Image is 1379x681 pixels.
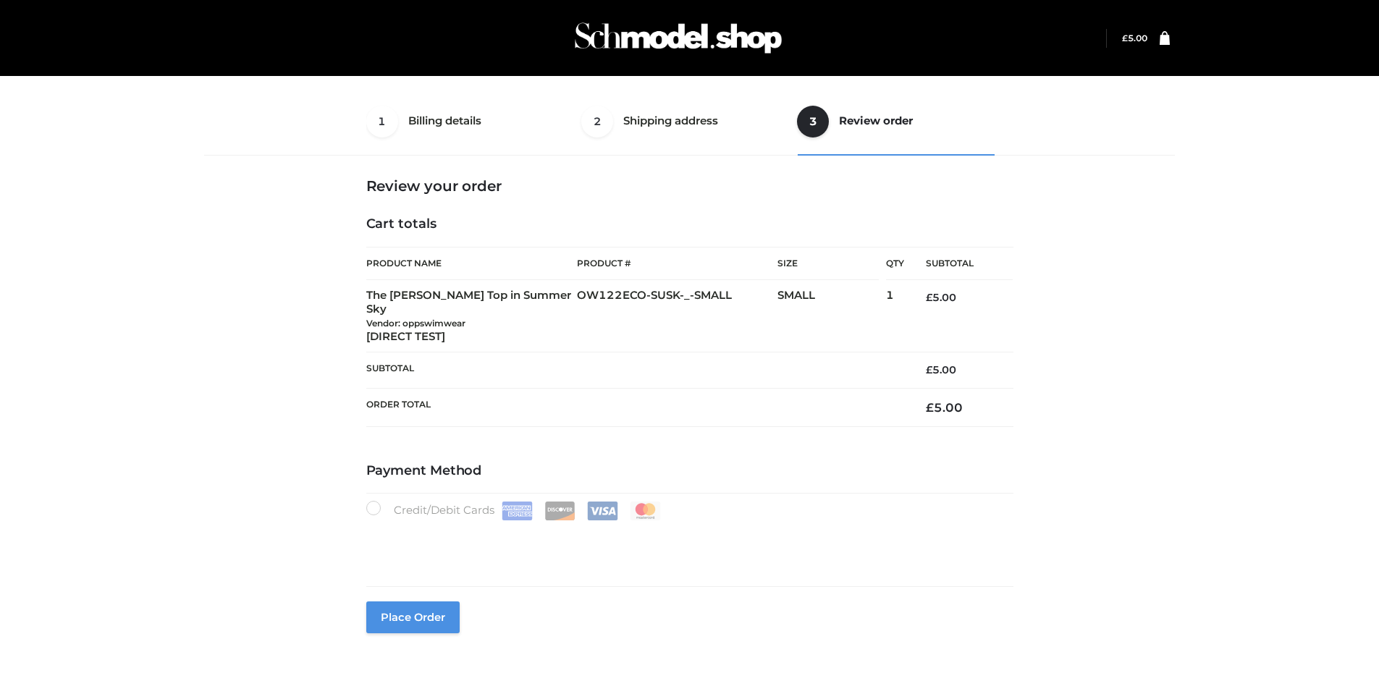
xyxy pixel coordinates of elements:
span: £ [926,363,932,376]
td: 1 [886,280,904,352]
h4: Payment Method [366,463,1013,479]
a: £5.00 [1122,33,1147,43]
h4: Cart totals [366,216,1013,232]
small: Vendor: oppswimwear [366,318,465,329]
iframe: Secure payment input frame [363,517,1011,570]
td: OW122ECO-SUSK-_-SMALL [577,280,777,352]
th: Size [777,248,879,280]
span: £ [1122,33,1128,43]
th: Subtotal [366,352,905,388]
bdi: 5.00 [926,363,956,376]
th: Order Total [366,388,905,426]
img: Schmodel Admin 964 [570,9,787,67]
th: Product Name [366,247,578,280]
img: Mastercard [630,502,661,520]
td: SMALL [777,280,886,352]
bdi: 5.00 [1122,33,1147,43]
span: £ [926,400,934,415]
label: Credit/Debit Cards [366,501,662,520]
h3: Review your order [366,177,1013,195]
th: Qty [886,247,904,280]
th: Subtotal [904,248,1013,280]
td: The [PERSON_NAME] Top in Summer Sky [DIRECT TEST] [366,280,578,352]
span: £ [926,291,932,304]
button: Place order [366,601,460,633]
img: Amex [502,502,533,520]
img: Discover [544,502,575,520]
bdi: 5.00 [926,291,956,304]
img: Visa [587,502,618,520]
th: Product # [577,247,777,280]
bdi: 5.00 [926,400,963,415]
